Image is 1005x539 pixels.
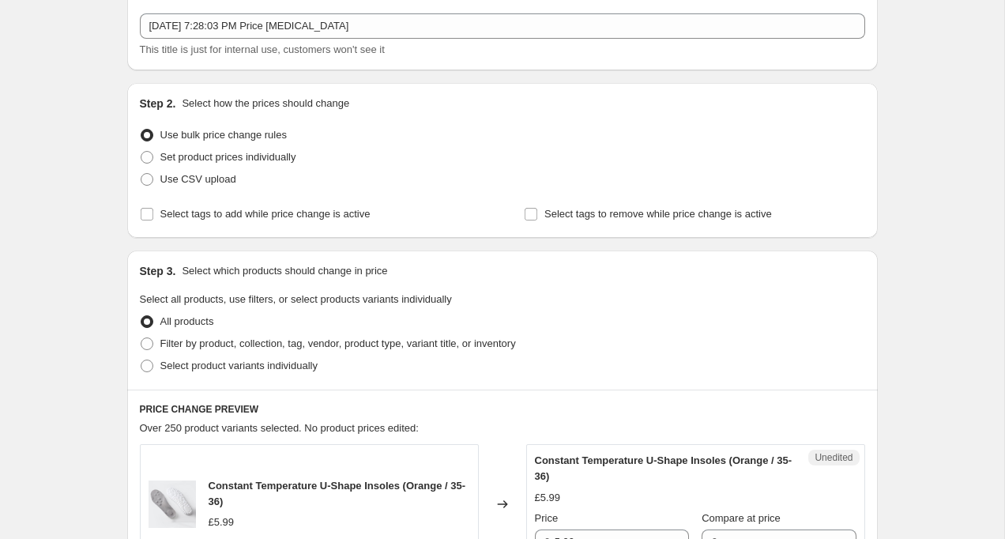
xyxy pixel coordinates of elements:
[209,514,235,530] div: £5.99
[160,129,287,141] span: Use bulk price change rules
[815,451,853,464] span: Unedited
[140,13,865,39] input: 30% off holiday sale
[140,422,419,434] span: Over 250 product variants selected. No product prices edited:
[140,96,176,111] h2: Step 2.
[535,490,561,506] div: £5.99
[160,151,296,163] span: Set product prices individually
[209,480,466,507] span: Constant Temperature U-Shape Insoles (Orange / 35-36)
[160,337,516,349] span: Filter by product, collection, tag, vendor, product type, variant title, or inventory
[140,293,452,305] span: Select all products, use filters, or select products variants individually
[535,512,559,524] span: Price
[140,263,176,279] h2: Step 3.
[160,315,214,327] span: All products
[702,512,781,524] span: Compare at price
[544,208,772,220] span: Select tags to remove while price change is active
[160,360,318,371] span: Select product variants individually
[149,481,196,528] img: e96eab9490dc6cb55dde5d0c93fd9d25bc2828eb-700_80x.png
[160,173,236,185] span: Use CSV upload
[160,208,371,220] span: Select tags to add while price change is active
[535,454,792,482] span: Constant Temperature U-Shape Insoles (Orange / 35-36)
[182,263,387,279] p: Select which products should change in price
[140,403,865,416] h6: PRICE CHANGE PREVIEW
[140,43,385,55] span: This title is just for internal use, customers won't see it
[182,96,349,111] p: Select how the prices should change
